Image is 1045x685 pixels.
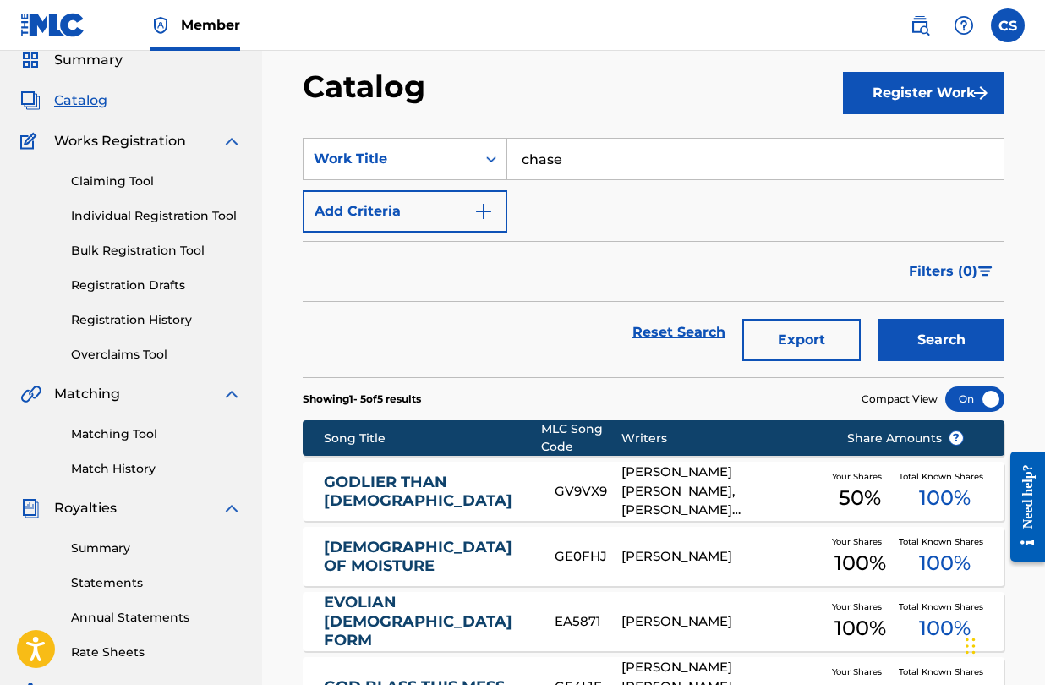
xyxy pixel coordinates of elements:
[222,384,242,404] img: expand
[555,612,621,632] div: EA5871
[71,346,242,364] a: Overclaims Tool
[909,261,977,282] span: Filters ( 0 )
[971,83,991,103] img: f7272a7cc735f4ea7f67.svg
[832,535,889,548] span: Your Shares
[54,90,107,111] span: Catalog
[54,384,120,404] span: Matching
[919,548,971,578] span: 100 %
[324,538,532,576] a: [DEMOGRAPHIC_DATA] OF MOISTURE
[20,50,41,70] img: Summary
[473,201,494,222] img: 9d2ae6d4665cec9f34b9.svg
[20,131,42,151] img: Works Registration
[303,190,507,233] button: Add Criteria
[954,15,974,36] img: help
[947,8,981,42] div: Help
[555,482,621,501] div: GV9VX9
[541,420,621,456] div: MLC Song Code
[621,430,822,447] div: Writers
[919,613,971,644] span: 100 %
[54,131,186,151] span: Works Registration
[71,574,242,592] a: Statements
[324,473,532,511] a: GODLIER THAN [DEMOGRAPHIC_DATA]
[71,277,242,294] a: Registration Drafts
[20,13,85,37] img: MLC Logo
[71,460,242,478] a: Match History
[20,90,41,111] img: Catalog
[621,547,822,567] div: [PERSON_NAME]
[899,600,990,613] span: Total Known Shares
[621,612,822,632] div: [PERSON_NAME]
[71,311,242,329] a: Registration History
[303,138,1004,377] form: Search Form
[834,613,886,644] span: 100 %
[71,540,242,557] a: Summary
[303,68,434,106] h2: Catalog
[839,483,881,513] span: 50 %
[832,600,889,613] span: Your Shares
[899,666,990,678] span: Total Known Shares
[555,547,621,567] div: GE0FHJ
[910,15,930,36] img: search
[834,548,886,578] span: 100 %
[181,15,240,35] span: Member
[71,242,242,260] a: Bulk Registration Tool
[960,604,1045,685] iframe: Chat Widget
[20,50,123,70] a: SummarySummary
[222,498,242,518] img: expand
[71,425,242,443] a: Matching Tool
[832,666,889,678] span: Your Shares
[991,8,1025,42] div: User Menu
[742,319,861,361] button: Export
[20,90,107,111] a: CatalogCatalog
[150,15,171,36] img: Top Rightsholder
[324,593,532,650] a: EVOLIAN [DEMOGRAPHIC_DATA] FORM
[624,314,734,351] a: Reset Search
[862,392,938,407] span: Compact View
[978,266,993,277] img: filter
[71,609,242,627] a: Annual Statements
[966,621,976,671] div: Drag
[899,470,990,483] span: Total Known Shares
[899,250,1004,293] button: Filters (0)
[843,72,1004,114] button: Register Work
[998,439,1045,575] iframe: Resource Center
[847,430,964,447] span: Share Amounts
[949,431,963,445] span: ?
[71,207,242,225] a: Individual Registration Tool
[314,149,466,169] div: Work Title
[878,319,1004,361] button: Search
[303,392,421,407] p: Showing 1 - 5 of 5 results
[903,8,937,42] a: Public Search
[54,50,123,70] span: Summary
[621,463,822,520] div: [PERSON_NAME] [PERSON_NAME], [PERSON_NAME] [PERSON_NAME]
[919,483,971,513] span: 100 %
[20,498,41,518] img: Royalties
[54,498,117,518] span: Royalties
[71,173,242,190] a: Claiming Tool
[324,430,541,447] div: Song Title
[832,470,889,483] span: Your Shares
[20,384,41,404] img: Matching
[899,535,990,548] span: Total Known Shares
[222,131,242,151] img: expand
[71,644,242,661] a: Rate Sheets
